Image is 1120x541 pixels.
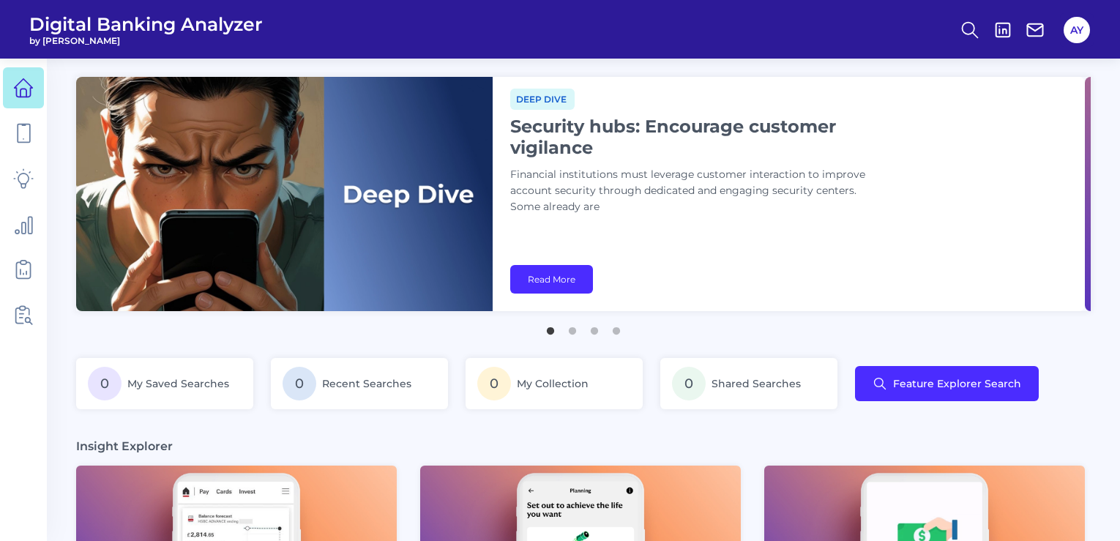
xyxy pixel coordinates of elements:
[510,116,876,158] h1: Security hubs: Encourage customer vigilance
[565,320,580,335] button: 2
[510,89,575,110] span: Deep dive
[587,320,602,335] button: 3
[543,320,558,335] button: 1
[76,77,493,311] img: bannerImg
[712,377,801,390] span: Shared Searches
[466,358,643,409] a: 0My Collection
[1064,17,1090,43] button: AY
[322,377,411,390] span: Recent Searches
[609,320,624,335] button: 4
[510,92,575,105] a: Deep dive
[672,367,706,400] span: 0
[76,439,173,454] h3: Insight Explorer
[88,367,122,400] span: 0
[510,265,593,294] a: Read More
[893,378,1021,389] span: Feature Explorer Search
[477,367,511,400] span: 0
[29,35,263,46] span: by [PERSON_NAME]
[510,167,876,215] p: Financial institutions must leverage customer interaction to improve account security through ded...
[29,13,263,35] span: Digital Banking Analyzer
[271,358,448,409] a: 0Recent Searches
[660,358,837,409] a: 0Shared Searches
[127,377,229,390] span: My Saved Searches
[76,358,253,409] a: 0My Saved Searches
[283,367,316,400] span: 0
[517,377,589,390] span: My Collection
[855,366,1039,401] button: Feature Explorer Search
